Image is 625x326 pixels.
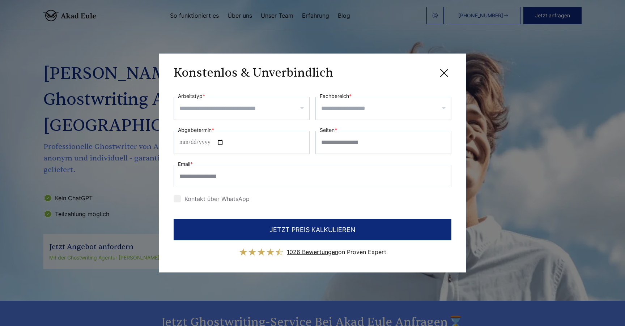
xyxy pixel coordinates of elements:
[178,92,205,100] label: Arbeitstyp
[174,219,451,240] button: JETZT PREIS KALKULIEREN
[174,195,250,202] label: Kontakt über WhatsApp
[178,126,214,134] label: Abgabetermin
[320,92,352,100] label: Fachbereich
[287,248,338,256] span: 1026 Bewertungen
[320,126,337,134] label: Seiten
[287,246,386,258] div: on Proven Expert
[174,66,333,80] h3: Konstenlos & Unverbindlich
[178,160,193,168] label: Email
